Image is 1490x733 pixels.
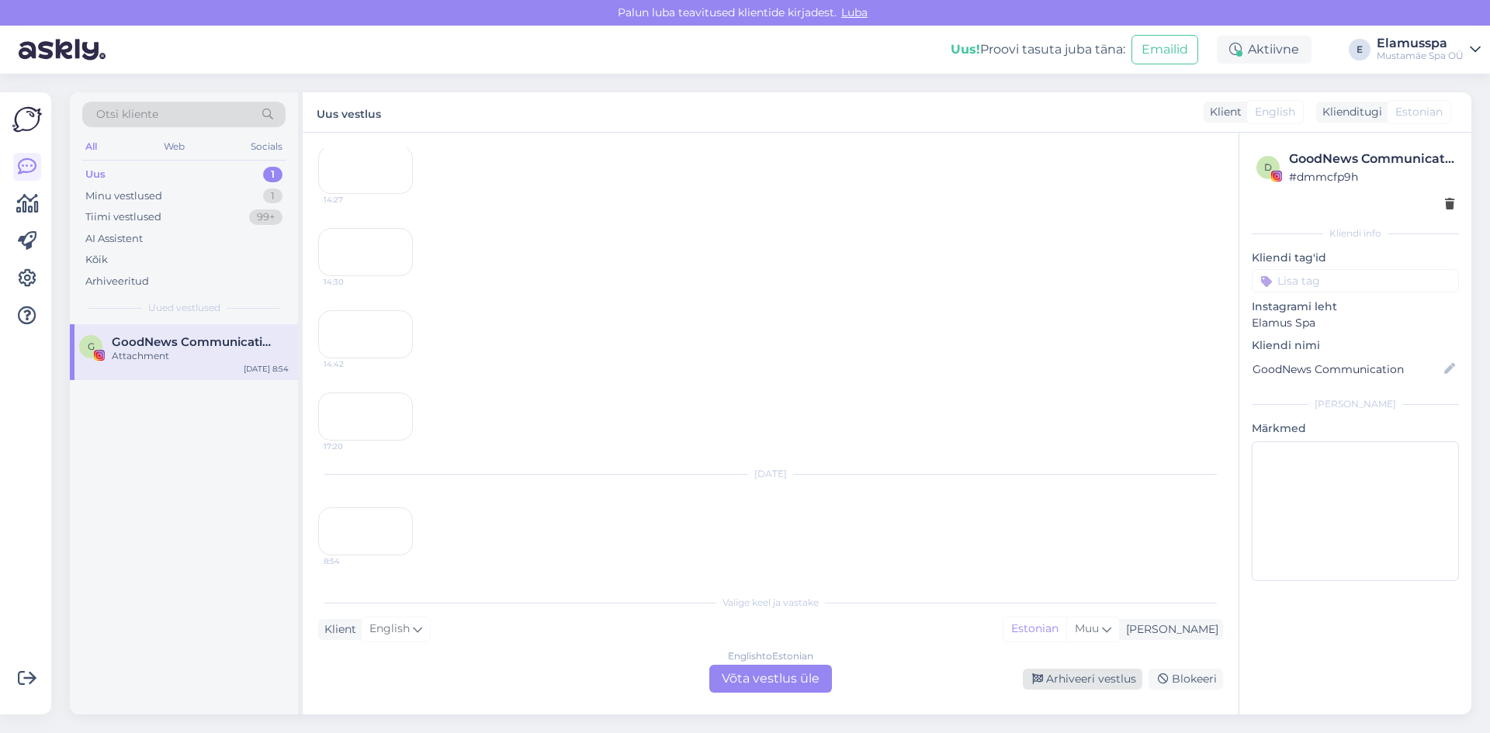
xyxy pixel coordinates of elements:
[1252,420,1459,437] p: Märkmed
[1149,669,1223,690] div: Blokeeri
[1252,397,1459,411] div: [PERSON_NAME]
[1252,226,1459,240] div: Kliendi info
[1131,35,1198,64] button: Emailid
[1252,337,1459,354] p: Kliendi nimi
[263,167,282,182] div: 1
[709,665,832,693] div: Võta vestlus üle
[1289,168,1454,185] div: # dmmcfp9h
[318,596,1223,610] div: Valige keel ja vastake
[161,137,188,157] div: Web
[1289,150,1454,168] div: GoodNews Communication
[263,188,282,204] div: 1
[248,137,286,157] div: Socials
[88,341,95,352] span: G
[1316,104,1382,120] div: Klienditugi
[1377,37,1464,50] div: Elamusspa
[728,649,813,663] div: English to Estonian
[317,102,381,123] label: Uus vestlus
[951,42,980,57] b: Uus!
[82,137,100,157] div: All
[85,252,108,268] div: Kõik
[1349,39,1370,61] div: E
[324,194,382,206] span: 14:27
[1075,621,1099,635] span: Muu
[837,5,872,19] span: Luba
[369,621,410,638] span: English
[1252,250,1459,266] p: Kliendi tag'id
[1217,36,1312,64] div: Aktiivne
[1252,299,1459,315] p: Instagrami leht
[112,349,289,363] div: Attachment
[112,335,273,349] span: GoodNews Communication
[249,209,282,225] div: 99+
[318,621,356,638] div: Klient
[148,301,220,315] span: Uued vestlused
[1003,617,1066,641] div: Estonian
[85,167,106,182] div: Uus
[85,231,143,247] div: AI Assistent
[1377,37,1481,62] a: ElamusspaMustamäe Spa OÜ
[324,555,382,567] span: 8:54
[12,105,42,134] img: Askly Logo
[1252,315,1459,331] p: Elamus Spa
[324,276,382,288] span: 14:30
[1120,621,1218,638] div: [PERSON_NAME]
[324,358,382,370] span: 14:42
[324,441,382,452] span: 17:20
[244,363,289,375] div: [DATE] 8:54
[1023,669,1142,690] div: Arhiveeri vestlus
[85,209,161,225] div: Tiimi vestlused
[1252,269,1459,292] input: Lisa tag
[1395,104,1443,120] span: Estonian
[1204,104,1242,120] div: Klient
[1377,50,1464,62] div: Mustamäe Spa OÜ
[85,274,149,289] div: Arhiveeritud
[951,40,1125,59] div: Proovi tasuta juba täna:
[318,467,1223,481] div: [DATE]
[1264,161,1272,173] span: d
[1255,104,1295,120] span: English
[85,188,162,204] div: Minu vestlused
[1253,361,1441,378] input: Lisa nimi
[96,106,158,123] span: Otsi kliente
